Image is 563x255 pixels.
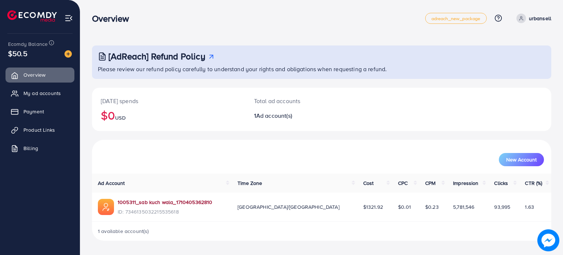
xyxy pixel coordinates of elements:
[525,203,534,211] span: 1.63
[23,90,61,97] span: My ad accounts
[23,126,55,134] span: Product Links
[5,141,74,156] a: Billing
[453,179,479,187] span: Impression
[238,203,339,211] span: [GEOGRAPHIC_DATA]/[GEOGRAPHIC_DATA]
[494,203,510,211] span: 93,995
[101,96,236,105] p: [DATE] spends
[5,86,74,101] a: My ad accounts
[425,13,487,24] a: adreach_new_package
[238,179,262,187] span: Time Zone
[256,112,292,120] span: Ad account(s)
[115,114,125,121] span: USD
[101,108,236,122] h2: $0
[7,10,57,22] img: logo
[398,179,408,187] span: CPC
[525,179,542,187] span: CTR (%)
[23,145,38,152] span: Billing
[65,14,73,22] img: menu
[98,227,149,235] span: 1 available account(s)
[398,203,411,211] span: $0.01
[108,51,205,62] h3: [AdReach] Refund Policy
[254,112,351,119] h2: 1
[499,153,544,166] button: New Account
[92,13,135,24] h3: Overview
[254,96,351,105] p: Total ad accounts
[506,157,537,162] span: New Account
[5,123,74,137] a: Product Links
[494,179,508,187] span: Clicks
[98,179,125,187] span: Ad Account
[453,203,474,211] span: 5,781,546
[5,68,74,82] a: Overview
[431,16,481,21] span: adreach_new_package
[98,199,114,215] img: ic-ads-acc.e4c84228.svg
[8,40,48,48] span: Ecomdy Balance
[23,71,45,79] span: Overview
[8,48,27,59] span: $50.5
[363,203,383,211] span: $1321.92
[363,179,374,187] span: Cost
[118,208,213,215] span: ID: 7346135032215535618
[529,14,551,23] p: urbansell
[514,14,551,23] a: urbansell
[5,104,74,119] a: Payment
[425,179,435,187] span: CPM
[65,50,72,58] img: image
[425,203,439,211] span: $0.23
[23,108,44,115] span: Payment
[537,229,559,251] img: image
[118,198,213,206] a: 1005311_sab kuch wala_1710405362810
[98,65,547,73] p: Please review our refund policy carefully to understand your rights and obligations when requesti...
